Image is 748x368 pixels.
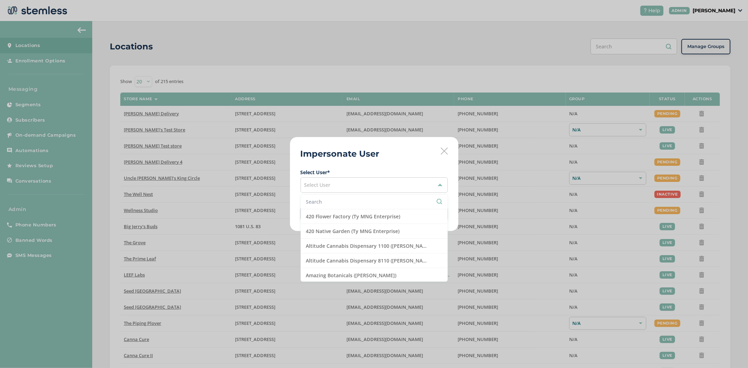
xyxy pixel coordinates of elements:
li: 420 Native Garden (Ty MNG Enterprise) [301,224,447,239]
li: Altitude Cannabis Dispensary 8110 ([PERSON_NAME]) [301,253,447,268]
label: Select User [301,169,448,176]
li: 420 Flower Factory (Ty MNG Enterprise) [301,209,447,224]
input: Search [306,198,442,205]
iframe: Chat Widget [713,334,748,368]
li: Altitude Cannabis Dispensary 1100 ([PERSON_NAME]) [301,239,447,253]
li: Amazing Botanicals ([PERSON_NAME]) [301,268,447,283]
h2: Impersonate User [301,148,379,160]
span: Select User [304,182,331,188]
